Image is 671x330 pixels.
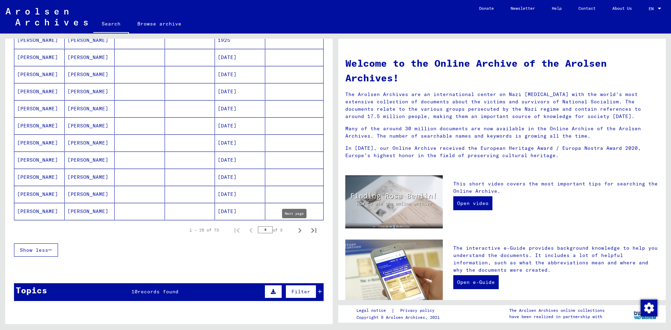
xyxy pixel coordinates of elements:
mat-cell: [PERSON_NAME] [14,83,65,100]
a: Browse archive [129,15,190,32]
mat-cell: [DATE] [215,152,265,168]
p: In [DATE], our Online Archive received the European Heritage Award / Europa Nostra Award 2020, Eu... [345,145,659,159]
span: 10 [131,288,138,295]
span: EN [649,6,656,11]
mat-cell: [PERSON_NAME] [65,100,115,117]
mat-cell: [PERSON_NAME] [14,66,65,83]
img: Change consent [641,300,657,316]
a: Search [93,15,129,34]
p: The interactive e-Guide provides background knowledge to help you understand the documents. It in... [453,244,659,274]
div: of 3 [258,227,293,233]
p: Copyright © Arolsen Archives, 2021 [356,314,443,321]
mat-cell: [PERSON_NAME] [14,169,65,185]
mat-cell: [PERSON_NAME] [14,117,65,134]
mat-cell: [PERSON_NAME] [65,117,115,134]
span: records found [138,288,179,295]
mat-cell: [DATE] [215,117,265,134]
mat-cell: [PERSON_NAME] [14,152,65,168]
mat-cell: [PERSON_NAME] [65,49,115,66]
div: Change consent [640,299,657,316]
img: video.jpg [345,175,443,228]
mat-cell: [PERSON_NAME] [65,186,115,203]
mat-cell: [PERSON_NAME] [14,134,65,151]
mat-cell: [PERSON_NAME] [65,169,115,185]
mat-cell: [PERSON_NAME] [65,83,115,100]
button: Next page [293,223,307,237]
mat-cell: [PERSON_NAME] [14,203,65,220]
mat-cell: [DATE] [215,134,265,151]
mat-cell: [DATE] [215,186,265,203]
mat-cell: [DATE] [215,100,265,117]
mat-cell: [PERSON_NAME] [14,32,65,49]
p: have been realized in partnership with [509,314,605,320]
mat-cell: [DATE] [215,203,265,220]
mat-cell: [PERSON_NAME] [65,32,115,49]
mat-cell: 1925 [215,32,265,49]
div: 1 – 25 of 73 [189,227,219,233]
a: Privacy policy [395,307,443,314]
mat-cell: [PERSON_NAME] [65,152,115,168]
img: yv_logo.png [632,305,658,322]
mat-cell: [DATE] [215,83,265,100]
mat-cell: [DATE] [215,66,265,83]
button: Filter [286,285,316,298]
a: Open e-Guide [453,275,499,289]
mat-cell: [DATE] [215,169,265,185]
h1: Welcome to the Online Archive of the Arolsen Archives! [345,56,659,85]
button: First page [230,223,244,237]
button: Last page [307,223,321,237]
img: Arolsen_neg.svg [6,8,88,25]
a: Open video [453,196,492,210]
mat-cell: [PERSON_NAME] [65,66,115,83]
button: Previous page [244,223,258,237]
span: Show less [20,247,48,253]
mat-cell: [PERSON_NAME] [65,203,115,220]
button: Show less [14,243,58,257]
mat-cell: [PERSON_NAME] [65,134,115,151]
p: This short video covers the most important tips for searching the Online Archive. [453,180,659,195]
div: | [356,307,443,314]
a: Legal notice [356,307,391,314]
mat-cell: [DATE] [215,49,265,66]
div: Topics [16,284,47,296]
mat-cell: [PERSON_NAME] [14,100,65,117]
p: The Arolsen Archives online collections [509,307,605,314]
mat-cell: [PERSON_NAME] [14,49,65,66]
mat-cell: [PERSON_NAME] [14,186,65,203]
img: eguide.jpg [345,240,443,305]
span: Filter [291,288,310,295]
p: The Arolsen Archives are an international center on Nazi [MEDICAL_DATA] with the world’s most ext... [345,91,659,120]
p: Many of the around 30 million documents are now available in the Online Archive of the Arolsen Ar... [345,125,659,140]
